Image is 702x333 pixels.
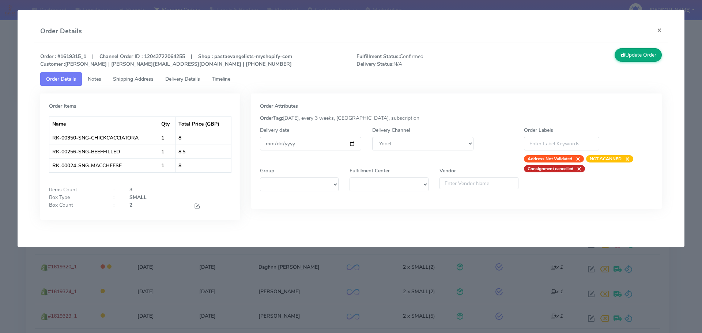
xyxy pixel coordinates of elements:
input: Enter Vendor Name [439,177,518,189]
strong: NOT-SCANNED [590,156,622,162]
div: : [108,194,124,201]
th: Name [49,117,159,131]
input: Enter Label Keywords [524,137,599,150]
th: Qty [158,117,175,131]
span: Order Details [46,76,76,83]
strong: Delivery Status: [356,61,393,68]
div: : [108,186,124,194]
strong: Order Items [49,103,76,110]
strong: Fulfillment Status: [356,53,400,60]
td: 8.5 [175,145,231,158]
strong: SMALL [129,194,147,201]
span: Delivery Details [165,76,200,83]
ul: Tabs [40,72,662,86]
th: Total Price (GBP) [175,117,231,131]
td: 8 [175,131,231,145]
label: Order Labels [524,126,553,134]
strong: Order : #1619315_1 | Channel Order ID : 12043722064255 | Shop : pastaevangelists-myshopify-com [P... [40,53,292,68]
label: Vendor [439,167,456,175]
span: Timeline [212,76,230,83]
div: Box Count [44,201,108,211]
strong: Order Attributes [260,103,298,110]
span: × [572,155,580,162]
span: Shipping Address [113,76,154,83]
strong: Address Not Validated [528,156,572,162]
div: : [108,201,124,211]
h4: Order Details [40,26,82,36]
div: Box Type [44,194,108,201]
strong: 2 [129,202,132,208]
label: Delivery Channel [372,126,410,134]
label: Fulfillment Center [350,167,390,175]
span: Confirmed N/A [351,53,509,68]
td: 1 [158,145,175,158]
strong: 3 [129,186,132,193]
strong: Customer : [40,61,65,68]
div: [DATE], every 3 weeks, [GEOGRAPHIC_DATA], subscription [254,114,659,122]
span: × [573,165,581,172]
div: Items Count [44,186,108,194]
td: RK-00256-SNG-BEEFFILLED [49,145,159,158]
span: Notes [88,76,101,83]
td: 1 [158,158,175,172]
td: 8 [175,158,231,172]
label: Group [260,167,274,175]
strong: Consignment cancelled [528,166,573,172]
label: Delivery date [260,126,289,134]
span: × [622,155,630,162]
td: RK-00024-SNG-MACCHEESE [49,158,159,172]
strong: OrderTag: [260,115,283,122]
td: 1 [158,131,175,145]
td: RK-00350-SNG-CHICKCACCIATORA [49,131,159,145]
button: Update Order [615,48,662,62]
button: Close [651,20,668,40]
